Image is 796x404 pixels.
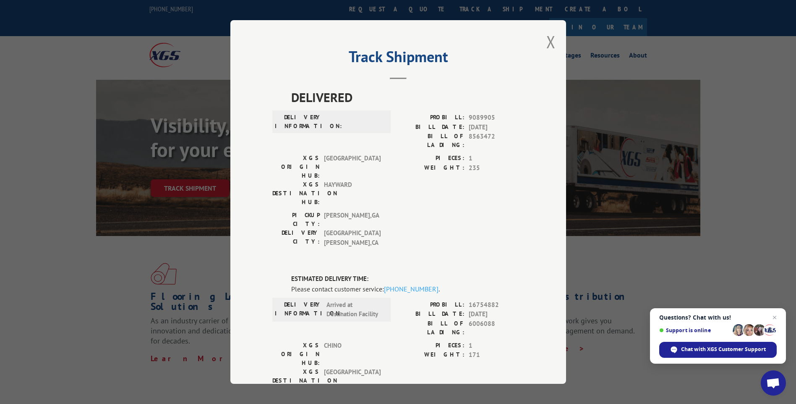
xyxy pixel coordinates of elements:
h2: Track Shipment [272,51,524,67]
label: BILL DATE: [398,123,465,132]
label: BILL OF LADING: [398,132,465,150]
label: BILL DATE: [398,310,465,319]
a: Open chat [761,370,786,396]
span: [GEOGRAPHIC_DATA][PERSON_NAME] , CA [324,228,381,247]
a: [PHONE_NUMBER] [384,285,438,293]
label: DELIVERY INFORMATION: [275,113,322,131]
span: Support is online [659,327,730,333]
span: CHINO [324,341,381,367]
span: 1 [469,154,524,163]
label: ESTIMATED DELIVERY TIME: [291,274,524,284]
span: [DATE] [469,310,524,319]
button: Close modal [546,31,556,53]
label: XGS ORIGIN HUB: [272,341,320,367]
span: 235 [469,163,524,173]
span: HAYWARD [324,180,381,207]
label: XGS DESTINATION HUB: [272,180,320,207]
span: 16754882 [469,300,524,310]
span: [GEOGRAPHIC_DATA] [324,154,381,180]
span: 6006088 [469,319,524,337]
span: [PERSON_NAME] , GA [324,211,381,228]
span: 1 [469,341,524,351]
label: DELIVERY CITY: [272,228,320,247]
span: [DATE] [469,123,524,132]
span: [GEOGRAPHIC_DATA] [324,367,381,394]
div: Please contact customer service: . [291,284,524,294]
label: DELIVERY INFORMATION: [275,300,322,319]
label: BILL OF LADING: [398,319,465,337]
label: WEIGHT: [398,163,465,173]
span: DELIVERED [291,88,524,107]
label: WEIGHT: [398,350,465,360]
span: Chat with XGS Customer Support [681,346,766,353]
span: 8563472 [469,132,524,150]
span: 9089905 [469,113,524,123]
label: PIECES: [398,154,465,163]
span: Questions? Chat with us! [659,314,777,321]
label: PROBILL: [398,300,465,310]
span: Arrived at Destination Facility [326,300,383,319]
label: PIECES: [398,341,465,351]
label: PICKUP CITY: [272,211,320,228]
span: 171 [469,350,524,360]
label: XGS DESTINATION HUB: [272,367,320,394]
span: Chat with XGS Customer Support [659,342,777,358]
label: XGS ORIGIN HUB: [272,154,320,180]
label: PROBILL: [398,113,465,123]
